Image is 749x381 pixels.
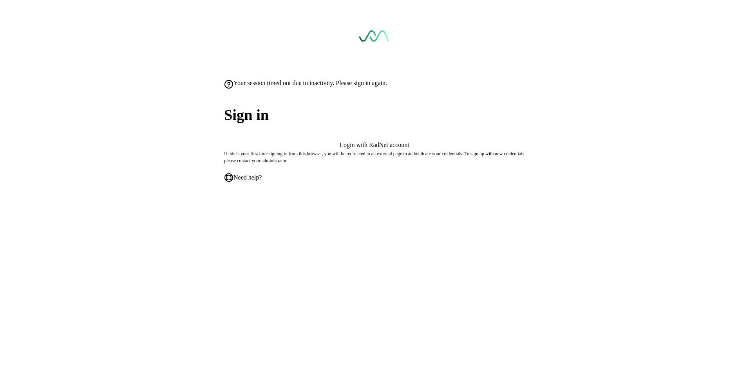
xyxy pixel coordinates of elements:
img: See-Mode Logo [359,30,390,49]
a: Go to sign in [359,30,390,49]
span: Sign in [224,104,525,127]
span: Your session timed out due to inactivity. Please sign in again. [233,80,387,87]
button: Login with RadNet account [224,142,525,149]
span: If this is your first time signing in from this browser, you will be redirected to an external pa... [224,151,524,163]
a: Need help? [224,173,262,182]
